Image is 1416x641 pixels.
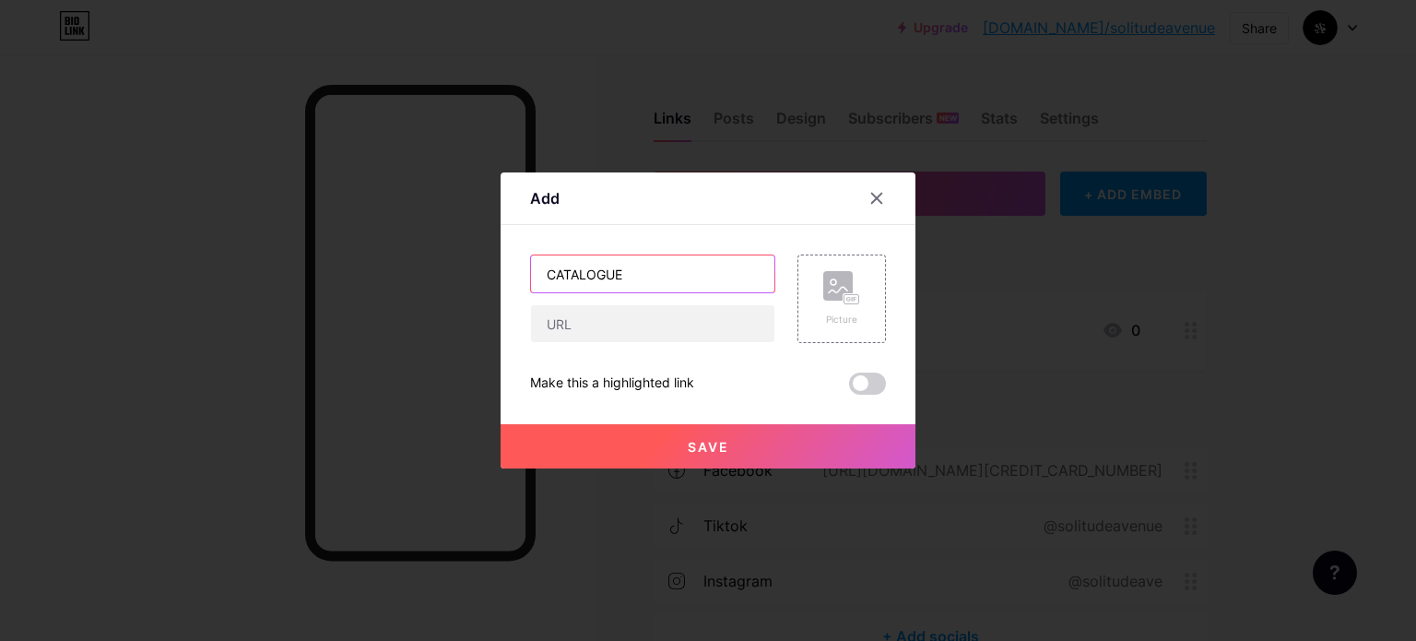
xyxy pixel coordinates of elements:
[530,187,560,209] div: Add
[823,313,860,326] div: Picture
[688,439,729,455] span: Save
[531,305,774,342] input: URL
[530,373,694,395] div: Make this a highlighted link
[501,424,915,469] button: Save
[531,255,774,292] input: Title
